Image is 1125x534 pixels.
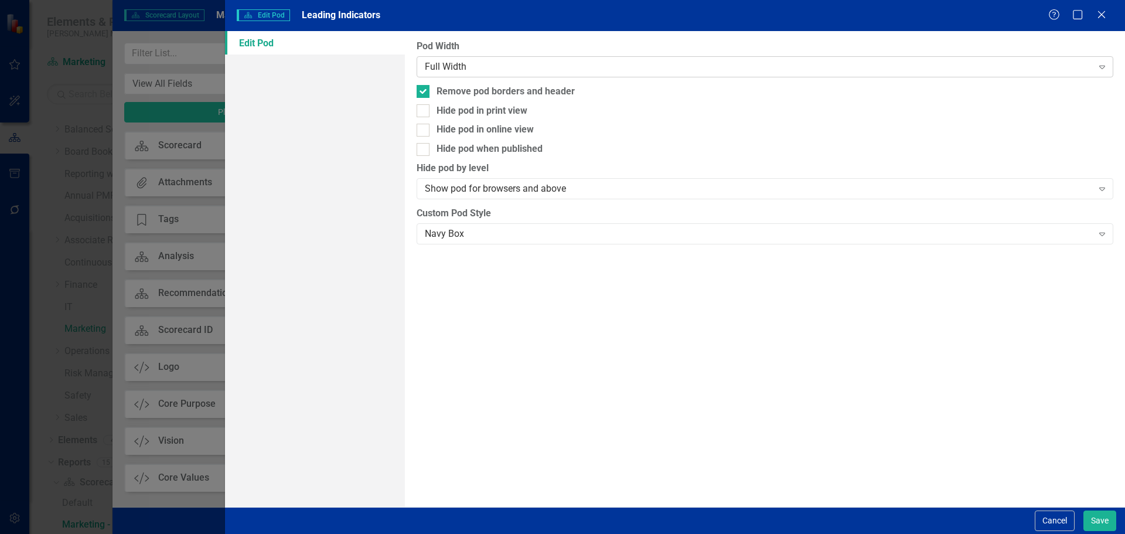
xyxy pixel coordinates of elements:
div: Full Width [425,60,1092,73]
span: Edit Pod [237,9,290,21]
a: Edit Pod [225,31,405,55]
label: Pod Width [417,40,1113,53]
div: Hide pod in print view [437,104,527,118]
button: Save [1083,511,1116,531]
span: Leading Indicators [302,9,380,21]
div: Hide pod when published [437,142,543,156]
div: Hide pod in online view [437,123,534,137]
label: Hide pod by level [417,162,1113,175]
button: Cancel [1035,511,1075,531]
div: Navy Box [425,227,1092,240]
div: Show pod for browsers and above [425,182,1092,196]
label: Custom Pod Style [417,207,1113,220]
div: Remove pod borders and header [437,85,575,98]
